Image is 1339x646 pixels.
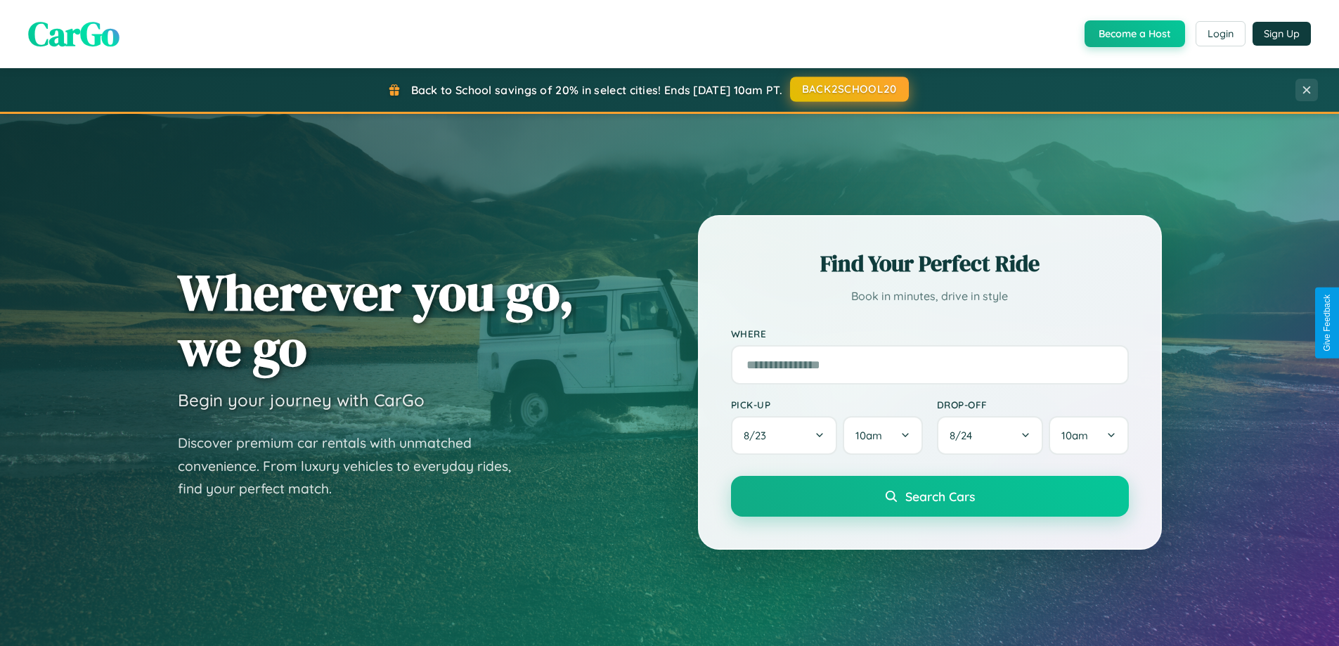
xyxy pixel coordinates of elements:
button: BACK2SCHOOL20 [790,77,909,102]
span: 10am [1061,429,1088,442]
span: CarGo [28,11,119,57]
p: Book in minutes, drive in style [731,286,1129,306]
span: 10am [855,429,882,442]
label: Drop-off [937,399,1129,411]
p: Discover premium car rentals with unmatched convenience. From luxury vehicles to everyday rides, ... [178,432,529,500]
button: 8/23 [731,416,838,455]
h1: Wherever you go, we go [178,264,574,375]
label: Where [731,328,1129,340]
button: 10am [1049,416,1128,455]
span: Back to School savings of 20% in select cities! Ends [DATE] 10am PT. [411,83,782,97]
div: Give Feedback [1322,295,1332,351]
h2: Find Your Perfect Ride [731,248,1129,279]
h3: Begin your journey with CarGo [178,389,425,411]
label: Pick-up [731,399,923,411]
span: 8 / 24 [950,429,979,442]
button: 8/24 [937,416,1044,455]
button: Sign Up [1253,22,1311,46]
span: 8 / 23 [744,429,773,442]
button: Become a Host [1085,20,1185,47]
button: Login [1196,21,1246,46]
button: 10am [843,416,922,455]
span: Search Cars [905,489,975,504]
button: Search Cars [731,476,1129,517]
